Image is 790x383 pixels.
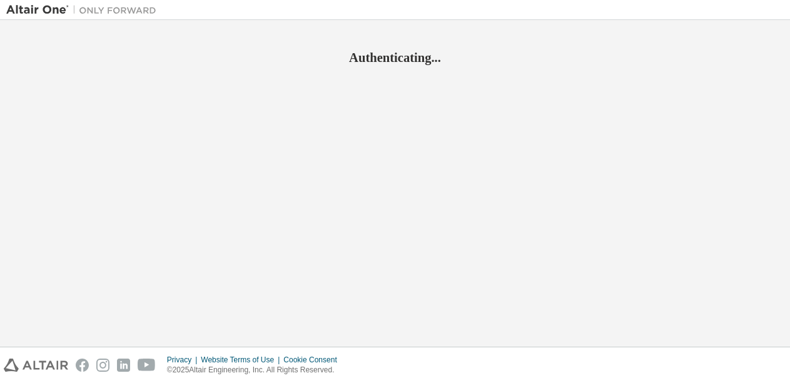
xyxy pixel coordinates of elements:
h2: Authenticating... [6,49,784,66]
img: altair_logo.svg [4,359,68,372]
img: facebook.svg [76,359,89,372]
div: Cookie Consent [283,355,344,365]
img: instagram.svg [96,359,109,372]
div: Website Terms of Use [201,355,283,365]
img: Altair One [6,4,163,16]
div: Privacy [167,355,201,365]
img: youtube.svg [138,359,156,372]
p: © 2025 Altair Engineering, Inc. All Rights Reserved. [167,365,345,375]
img: linkedin.svg [117,359,130,372]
